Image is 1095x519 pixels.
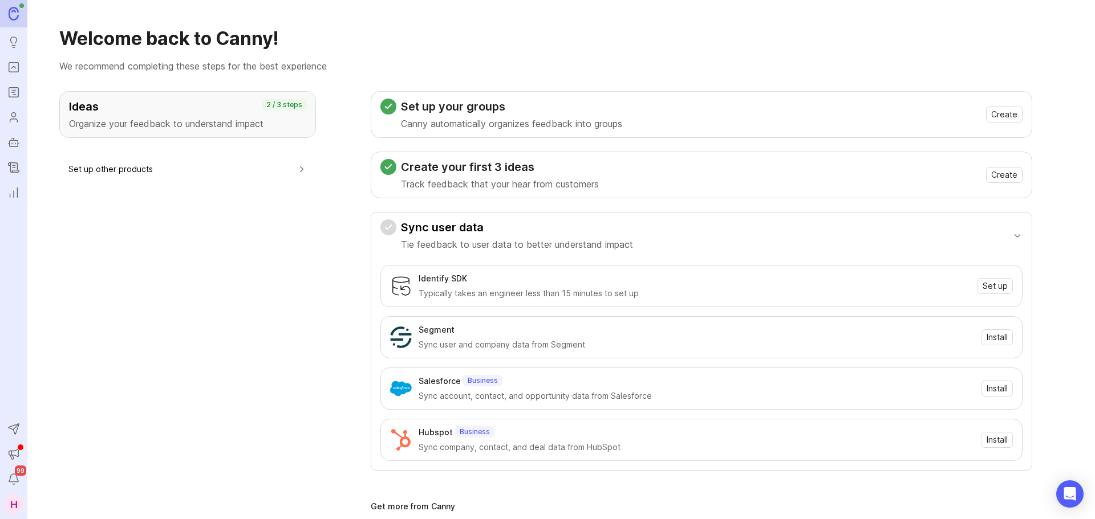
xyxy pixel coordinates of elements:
p: Business [460,427,490,436]
button: IdeasOrganize your feedback to understand impact2 / 3 steps [59,91,316,138]
a: Changelog [3,157,24,178]
h1: Welcome back to Canny! [59,27,1063,50]
img: Identify SDK [390,275,412,297]
span: Install [987,383,1008,394]
div: Sync user and company data from Segment [419,338,975,351]
div: Get more from Canny [371,502,1032,510]
img: Salesforce [390,378,412,399]
p: Business [468,376,498,385]
h3: Create your first 3 ideas [401,159,599,175]
p: We recommend completing these steps for the best experience [59,59,1063,73]
button: Install [982,329,1013,345]
p: Canny automatically organizes feedback into groups [401,117,622,130]
div: Sync user dataTie feedback to user data to better understand impact [380,258,1023,470]
span: Install [987,434,1008,446]
button: Set up [978,278,1013,294]
span: 99 [15,465,26,476]
span: Install [987,332,1008,343]
button: H [3,494,24,514]
p: Track feedback that your hear from customers [401,177,599,191]
button: Install [982,381,1013,397]
h3: Set up your groups [401,99,622,115]
button: Install [982,432,1013,448]
a: Reporting [3,182,24,203]
span: Create [991,109,1017,120]
div: Segment [419,324,455,336]
div: Sync company, contact, and deal data from HubSpot [419,441,975,453]
button: Set up other products [68,156,307,182]
div: Typically takes an engineer less than 15 minutes to set up [419,287,971,300]
div: Identify SDK [419,272,467,285]
div: Open Intercom Messenger [1056,480,1084,508]
p: Tie feedback to user data to better understand impact [401,238,633,251]
span: Set up [983,280,1008,292]
a: Portal [3,57,24,77]
button: Send to Autopilot [3,419,24,439]
img: Canny Home [9,7,19,20]
p: Organize your feedback to understand impact [69,117,306,130]
img: Segment [390,326,412,348]
p: 2 / 3 steps [266,100,302,109]
a: Users [3,107,24,128]
span: Create [991,169,1017,181]
div: Sync account, contact, and opportunity data from Salesforce [419,390,975,402]
h3: Ideas [69,99,306,115]
div: Salesforce [419,375,461,387]
button: Sync user dataTie feedback to user data to better understand impact [380,212,1023,258]
button: Announcements [3,444,24,464]
a: Ideas [3,32,24,52]
div: Hubspot [419,426,453,439]
a: Autopilot [3,132,24,153]
a: Roadmaps [3,82,24,103]
button: Create [986,107,1023,122]
button: Create [986,167,1023,183]
img: Hubspot [390,429,412,451]
button: Notifications [3,469,24,489]
h3: Sync user data [401,219,633,235]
